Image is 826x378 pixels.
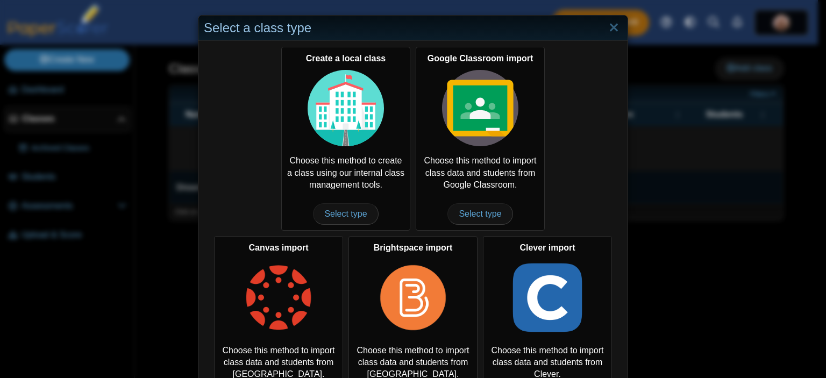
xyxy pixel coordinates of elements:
div: Select a class type [198,16,628,41]
b: Clever import [519,243,575,252]
span: Select type [447,203,512,225]
img: class-type-clever.png [509,260,586,336]
b: Brightspace import [374,243,453,252]
a: Close [606,19,622,37]
img: class-type-canvas.png [240,260,317,336]
b: Google Classroom import [428,54,533,63]
span: Select type [313,203,378,225]
a: Create a local class Choose this method to create a class using our internal class management too... [281,47,410,231]
img: class-type-local.svg [308,70,384,146]
b: Canvas import [248,243,308,252]
img: class-type-google-classroom.svg [442,70,518,146]
div: Choose this method to import class data and students from Google Classroom. [416,47,545,231]
div: Choose this method to create a class using our internal class management tools. [281,47,410,231]
img: class-type-brightspace.png [375,260,451,336]
a: Google Classroom import Choose this method to import class data and students from Google Classroo... [416,47,545,231]
b: Create a local class [306,54,386,63]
